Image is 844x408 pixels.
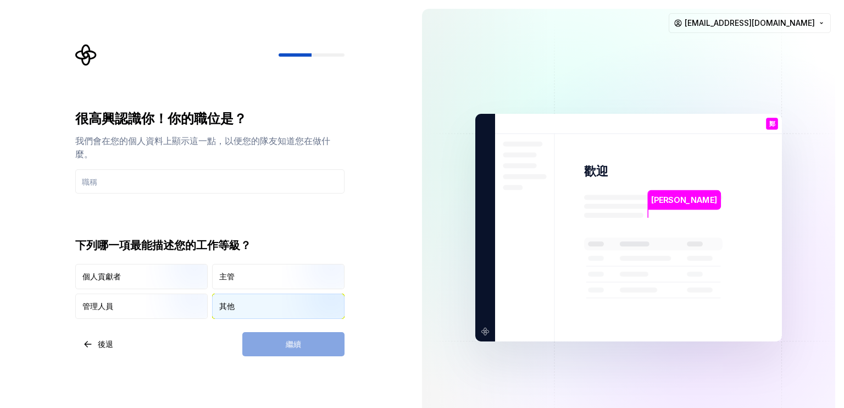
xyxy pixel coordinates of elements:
button: [EMAIL_ADDRESS][DOMAIN_NAME] [669,13,831,33]
font: [PERSON_NAME] [651,195,717,205]
font: 個人貢獻者 [82,272,121,281]
font: 下列哪一項最能描述您的工作等級？ [75,239,251,252]
font: 其他 [219,301,235,311]
font: 很高興認識你！你的職位是？ [75,111,247,126]
font: 歡迎 [584,164,608,178]
font: 我們會在您的個人資料上顯示這一點，以便您的隊友知道您在做什麼。 [75,135,330,159]
font: [EMAIL_ADDRESS][DOMAIN_NAME] [685,18,815,27]
input: 職稱 [75,169,345,194]
font: 主管 [219,272,235,281]
font: 鄭 [769,120,775,128]
font: 管理人員 [82,301,113,311]
button: 後退 [75,332,123,356]
font: 後退 [98,339,113,349]
svg: 超新星標誌 [75,44,97,66]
